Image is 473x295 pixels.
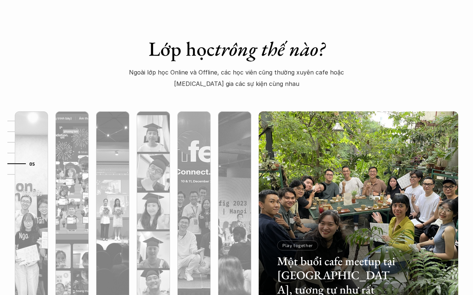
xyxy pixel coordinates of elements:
[108,37,365,61] h1: Lớp học
[215,36,325,62] em: trông thế nào?
[29,161,35,166] strong: 05
[7,159,42,168] a: 05
[124,67,349,89] p: Ngoài lớp học Online và Offline, các học viên cũng thường xuyên cafe hoặc [MEDICAL_DATA] gia các ...
[282,243,313,248] p: Play together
